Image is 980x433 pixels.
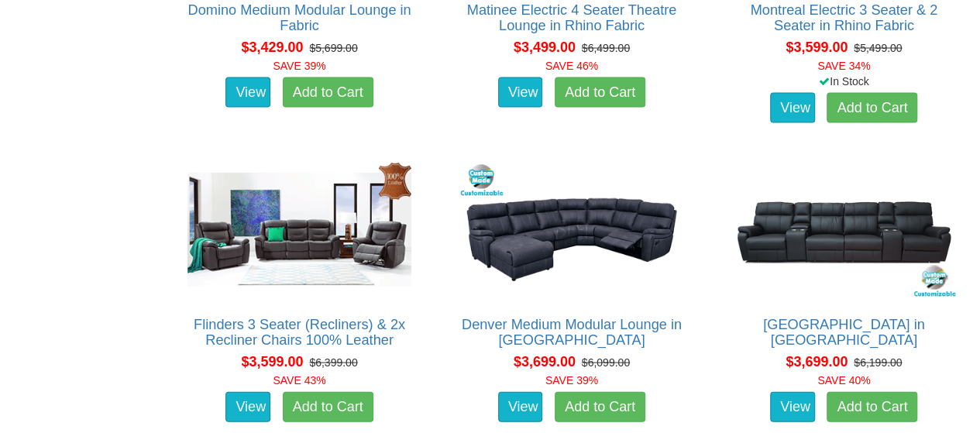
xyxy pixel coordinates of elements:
[283,77,373,108] a: Add to Cart
[854,42,902,54] del: $5,499.00
[467,2,677,33] a: Matinee Electric 4 Seater Theatre Lounge in Rhino Fabric
[854,356,902,369] del: $6,199.00
[241,40,303,55] span: $3,429.00
[827,392,917,423] a: Add to Cart
[582,42,630,54] del: $6,499.00
[770,93,815,124] a: View
[763,317,925,348] a: [GEOGRAPHIC_DATA] in [GEOGRAPHIC_DATA]
[555,77,645,108] a: Add to Cart
[786,354,848,369] span: $3,699.00
[514,40,576,55] span: $3,499.00
[273,60,325,72] font: SAVE 39%
[514,354,576,369] span: $3,699.00
[827,93,917,124] a: Add to Cart
[555,392,645,423] a: Add to Cart
[225,392,270,423] a: View
[717,74,971,89] div: In Stock
[462,317,682,348] a: Denver Medium Modular Lounge in [GEOGRAPHIC_DATA]
[309,42,357,54] del: $5,699.00
[817,60,870,72] font: SAVE 34%
[728,159,960,301] img: Denver Theatre Lounge in Fabric
[187,2,411,33] a: Domino Medium Modular Lounge in Fabric
[770,392,815,423] a: View
[498,77,543,108] a: View
[273,374,325,387] font: SAVE 43%
[786,40,848,55] span: $3,599.00
[456,159,687,301] img: Denver Medium Modular Lounge in Fabric
[817,374,870,387] font: SAVE 40%
[225,77,270,108] a: View
[545,374,598,387] font: SAVE 39%
[582,356,630,369] del: $6,099.00
[283,392,373,423] a: Add to Cart
[498,392,543,423] a: View
[750,2,937,33] a: Montreal Electric 3 Seater & 2 Seater in Rhino Fabric
[194,317,405,348] a: Flinders 3 Seater (Recliners) & 2x Recliner Chairs 100% Leather
[241,354,303,369] span: $3,599.00
[309,356,357,369] del: $6,399.00
[545,60,598,72] font: SAVE 46%
[184,159,415,301] img: Flinders 3 Seater (Recliners) & 2x Recliner Chairs 100% Leather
